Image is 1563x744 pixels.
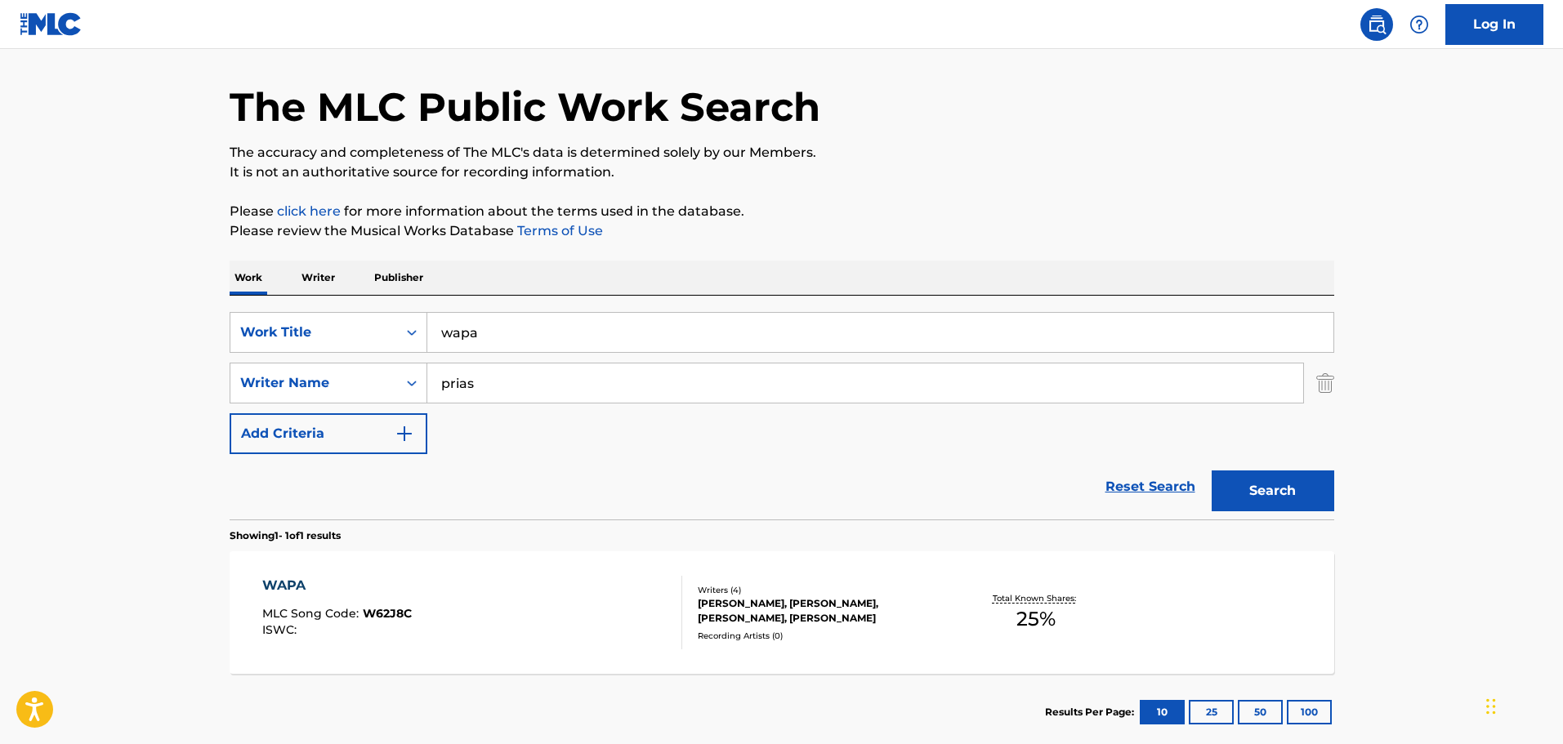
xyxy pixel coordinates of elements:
[1212,470,1334,511] button: Search
[698,596,944,626] div: [PERSON_NAME], [PERSON_NAME], [PERSON_NAME], [PERSON_NAME]
[1140,700,1185,724] button: 10
[395,424,414,443] img: 9d2ae6d4665cec9f34b9.svg
[1403,8,1436,41] div: Help
[363,606,412,621] span: W62J8C
[1316,363,1334,403] img: Delete Criterion
[277,203,341,219] a: click here
[698,630,944,642] div: Recording Artists ( 0 )
[1287,700,1332,724] button: 100
[1481,666,1563,744] iframe: Chat Widget
[1409,15,1429,34] img: help
[369,261,428,295] p: Publisher
[1367,15,1387,34] img: search
[230,312,1334,519] form: Search Form
[230,82,820,131] h1: The MLC Public Work Search
[20,12,83,36] img: MLC Logo
[230,413,427,454] button: Add Criteria
[1486,682,1496,731] div: Drag
[1238,700,1283,724] button: 50
[230,202,1334,221] p: Please for more information about the terms used in the database.
[230,551,1334,674] a: WAPAMLC Song Code:W62J8CISWC:Writers (4)[PERSON_NAME], [PERSON_NAME], [PERSON_NAME], [PERSON_NAME...
[262,576,412,595] div: WAPA
[262,622,301,637] span: ISWC :
[1360,8,1393,41] a: Public Search
[1016,604,1056,634] span: 25 %
[1445,4,1543,45] a: Log In
[230,221,1334,241] p: Please review the Musical Works Database
[1189,700,1234,724] button: 25
[514,223,603,238] a: Terms of Use
[230,261,267,295] p: Work
[230,528,341,543] p: Showing 1 - 1 of 1 results
[297,261,340,295] p: Writer
[1045,705,1138,719] p: Results Per Page:
[240,373,387,393] div: Writer Name
[230,143,1334,163] p: The accuracy and completeness of The MLC's data is determined solely by our Members.
[230,163,1334,182] p: It is not an authoritative source for recording information.
[993,592,1080,604] p: Total Known Shares:
[262,606,363,621] span: MLC Song Code :
[698,584,944,596] div: Writers ( 4 )
[1097,469,1204,505] a: Reset Search
[240,323,387,342] div: Work Title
